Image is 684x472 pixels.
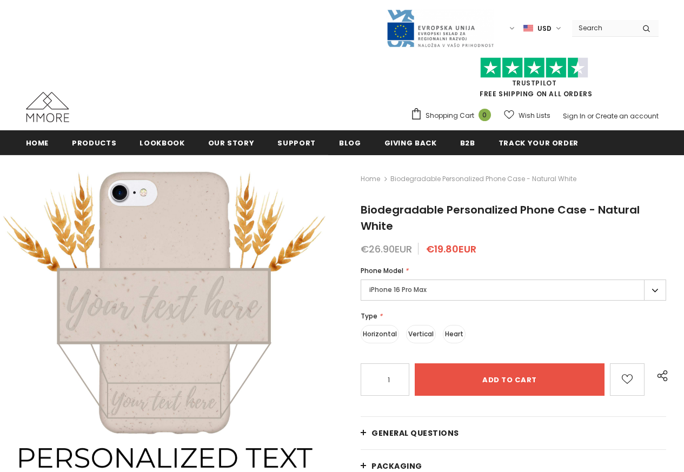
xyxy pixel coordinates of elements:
a: Giving back [384,130,437,155]
span: Products [72,138,116,148]
span: or [587,111,594,121]
a: Sign In [563,111,586,121]
a: Track your order [499,130,579,155]
input: Add to cart [415,363,605,396]
label: iPhone 16 Pro Max [361,280,666,301]
span: Home [26,138,49,148]
img: USD [523,24,533,33]
span: Our Story [208,138,255,148]
a: support [277,130,316,155]
a: Home [361,172,380,185]
label: Vertical [406,325,436,343]
a: B2B [460,130,475,155]
a: Our Story [208,130,255,155]
span: €26.90EUR [361,242,412,256]
a: Wish Lists [504,106,550,125]
span: Lookbook [140,138,184,148]
span: Biodegradable Personalized Phone Case - Natural White [390,172,576,185]
span: Biodegradable Personalized Phone Case - Natural White [361,202,640,234]
span: Shopping Cart [426,110,474,121]
span: Type [361,311,377,321]
span: General Questions [371,428,459,438]
label: Heart [443,325,466,343]
span: 0 [479,109,491,121]
span: PACKAGING [371,461,422,471]
span: B2B [460,138,475,148]
a: Javni Razpis [386,23,494,32]
a: Trustpilot [512,78,557,88]
a: Shopping Cart 0 [410,108,496,124]
span: Track your order [499,138,579,148]
span: USD [537,23,552,34]
a: Lookbook [140,130,184,155]
a: Create an account [595,111,659,121]
span: support [277,138,316,148]
span: FREE SHIPPING ON ALL ORDERS [410,62,659,98]
input: Search Site [572,20,634,36]
a: General Questions [361,417,666,449]
img: Javni Razpis [386,9,494,48]
span: Phone Model [361,266,403,275]
img: MMORE Cases [26,92,69,122]
span: Blog [339,138,361,148]
a: Products [72,130,116,155]
span: Giving back [384,138,437,148]
label: Horizontal [361,325,399,343]
a: Home [26,130,49,155]
span: Wish Lists [519,110,550,121]
a: Blog [339,130,361,155]
span: €19.80EUR [426,242,476,256]
img: Trust Pilot Stars [480,57,588,78]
